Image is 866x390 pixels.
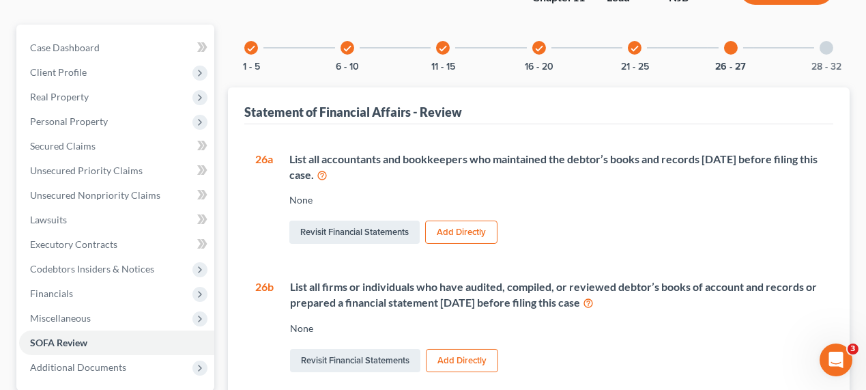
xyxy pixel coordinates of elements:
[19,183,214,208] a: Unsecured Nonpriority Claims
[246,44,256,53] i: check
[30,238,117,250] span: Executory Contracts
[289,193,822,207] div: None
[30,288,73,299] span: Financials
[715,62,746,72] button: 26 - 27
[19,232,214,257] a: Executory Contracts
[30,361,126,373] span: Additional Documents
[19,36,214,60] a: Case Dashboard
[425,221,497,244] button: Add Directly
[30,91,89,102] span: Real Property
[30,115,108,127] span: Personal Property
[289,221,420,244] a: Revisit Financial Statements
[621,62,649,72] button: 21 - 25
[630,44,639,53] i: check
[30,42,100,53] span: Case Dashboard
[244,104,462,120] div: Statement of Financial Affairs - Review
[30,189,160,201] span: Unsecured Nonpriority Claims
[525,62,553,72] button: 16 - 20
[30,214,67,225] span: Lawsuits
[811,62,841,72] button: 28 - 32
[290,349,420,372] a: Revisit Financial Statements
[30,263,154,275] span: Codebtors Insiders & Notices
[255,152,273,247] div: 26a
[290,279,822,311] div: List all firms or individuals who have audited, compiled, or reviewed debtor’s books of account a...
[255,279,274,375] div: 26b
[243,62,260,72] button: 1 - 5
[426,349,498,372] button: Add Directly
[30,140,96,152] span: Secured Claims
[30,66,87,78] span: Client Profile
[30,337,87,348] span: SOFA Review
[30,165,143,176] span: Unsecured Priority Claims
[290,322,822,335] div: None
[289,152,822,183] div: List all accountants and bookkeepers who maintained the debtor’s books and records [DATE] before ...
[19,331,214,355] a: SOFA Review
[19,208,214,232] a: Lawsuits
[19,158,214,183] a: Unsecured Priority Claims
[820,344,852,376] iframe: Intercom live chat
[534,44,544,53] i: check
[19,134,214,158] a: Secured Claims
[848,344,858,354] span: 3
[343,44,352,53] i: check
[336,62,359,72] button: 6 - 10
[431,62,455,72] button: 11 - 15
[438,44,448,53] i: check
[30,312,91,324] span: Miscellaneous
